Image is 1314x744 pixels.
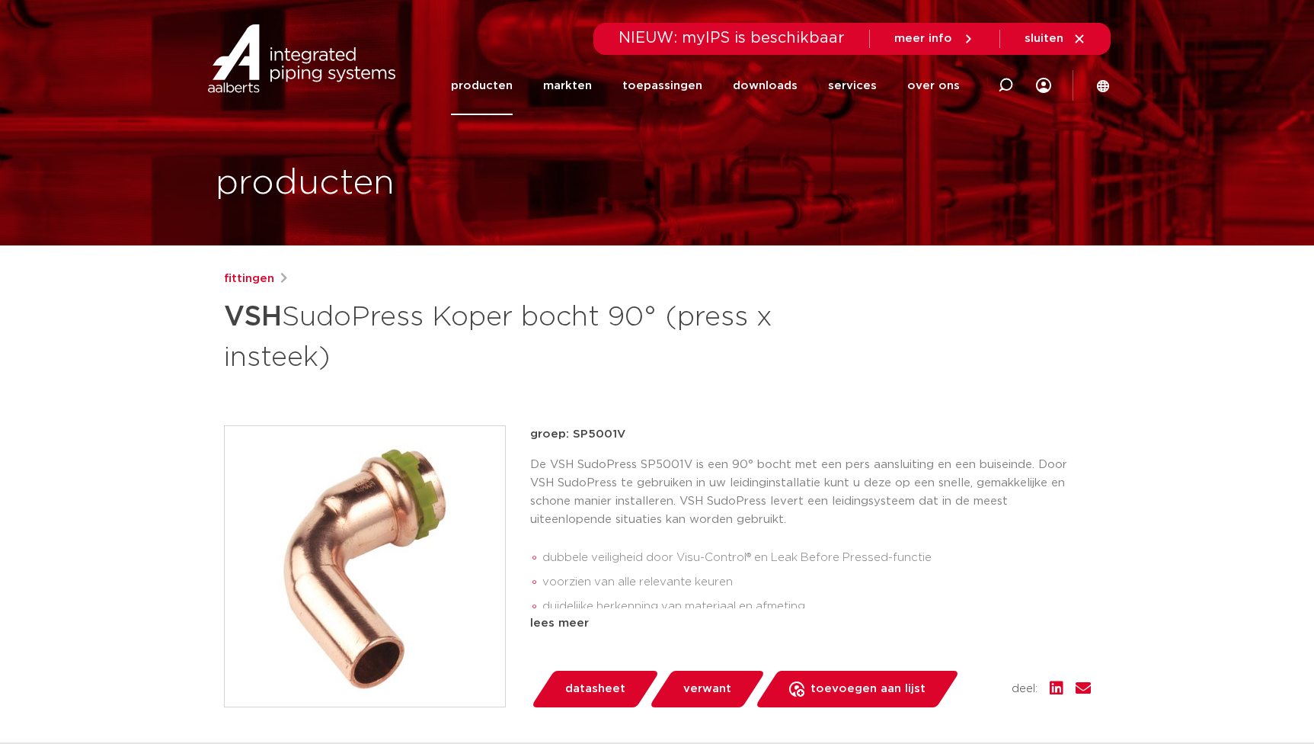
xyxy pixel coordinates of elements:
[451,56,960,115] nav: Menu
[542,546,1091,570] li: dubbele veiligheid door Visu-Control® en Leak Before Pressed-functie
[828,56,877,115] a: services
[894,32,975,46] a: meer info
[225,426,505,707] img: Product Image for VSH SudoPress Koper bocht 90° (press x insteek)
[224,303,282,331] strong: VSH
[530,614,1091,633] div: lees meer
[530,456,1091,529] p: De VSH SudoPress SP5001V is een 90° bocht met een pers aansluiting en een buiseinde. Door VSH Sud...
[622,56,702,115] a: toepassingen
[451,56,513,115] a: producten
[530,671,660,707] a: datasheet
[894,33,952,44] span: meer info
[565,677,625,701] span: datasheet
[733,56,798,115] a: downloads
[1012,680,1037,698] span: deel:
[1025,32,1086,46] a: sluiten
[216,159,395,208] h1: producten
[542,595,1091,619] li: duidelijke herkenning van materiaal en afmeting
[224,294,796,377] h1: SudoPress Koper bocht 90° (press x insteek)
[619,30,845,46] span: NIEUW: myIPS is beschikbaar
[543,56,592,115] a: markten
[907,56,960,115] a: over ons
[224,270,274,288] a: fittingen
[1025,33,1063,44] span: sluiten
[530,425,1091,444] p: groep: SP5001V
[542,570,1091,595] li: voorzien van alle relevante keuren
[810,677,926,701] span: toevoegen aan lijst
[648,671,766,707] a: verwant
[683,677,731,701] span: verwant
